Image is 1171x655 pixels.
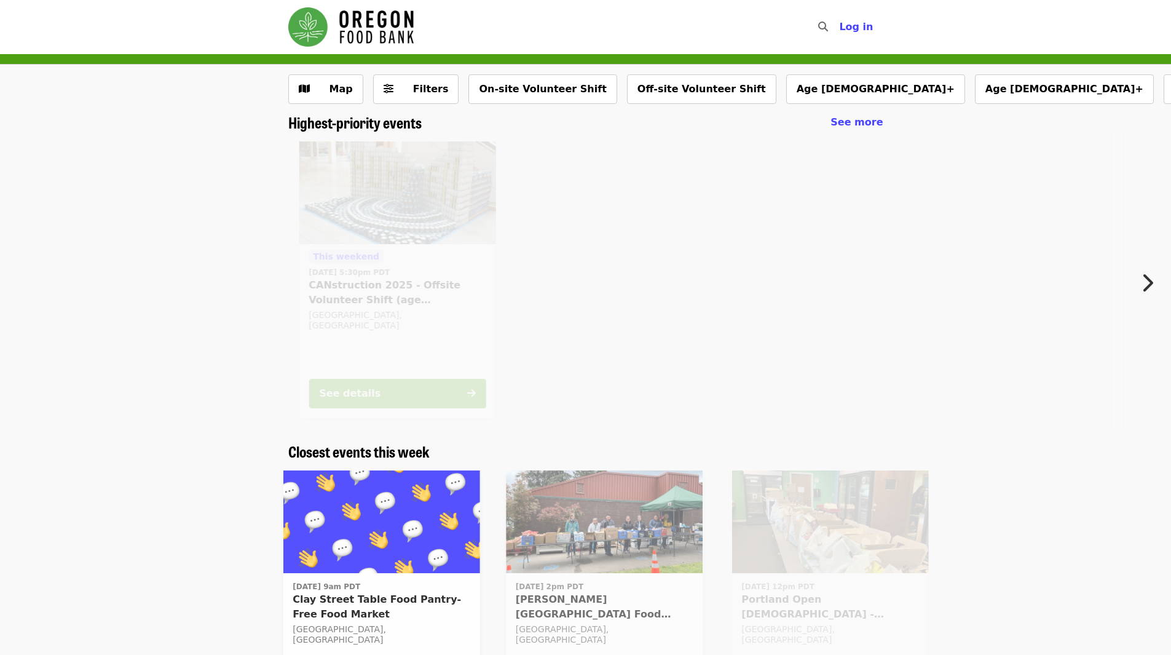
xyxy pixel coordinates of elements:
[319,386,380,401] div: See details
[288,111,422,133] span: Highest-priority events
[313,252,379,261] span: This weekend
[741,624,918,645] div: [GEOGRAPHIC_DATA], [GEOGRAPHIC_DATA]
[830,115,883,130] a: See more
[299,83,310,95] i: map icon
[627,74,776,104] button: Off-site Volunteer Shift
[1130,266,1171,300] button: Next item
[293,624,470,645] div: [GEOGRAPHIC_DATA], [GEOGRAPHIC_DATA]
[309,267,390,278] time: [DATE] 5:30pm PDT
[731,470,928,574] img: Portland Open Bible - Partner Agency Support (16+) organized by Oregon Food Bank
[830,116,883,128] span: See more
[299,141,495,245] img: CANstruction 2025 - Offsite Volunteer Shift (age 16+) organized by Oregon Food Bank
[288,74,363,104] button: Show map view
[309,278,486,308] span: CANstruction 2025 - Offsite Volunteer Shift (age [DEMOGRAPHIC_DATA]+)
[309,379,486,408] button: See details
[288,440,430,462] span: Closest events this week
[468,74,617,104] button: On-site Volunteer Shift
[373,74,459,104] button: Filters (0 selected)
[516,592,693,622] span: [PERSON_NAME][GEOGRAPHIC_DATA] Food Pantry - Partner Agency Support
[516,581,583,592] time: [DATE] 2pm PDT
[1141,271,1153,295] i: chevron-right icon
[835,12,845,42] input: Search
[467,387,475,399] i: arrow-right icon
[288,7,414,47] img: Oregon Food Bank - Home
[741,592,918,622] span: Portland Open [DEMOGRAPHIC_DATA] - Partner Agency Support (16+)
[516,624,693,645] div: [GEOGRAPHIC_DATA], [GEOGRAPHIC_DATA]
[384,83,393,95] i: sliders-h icon
[309,310,486,331] div: [GEOGRAPHIC_DATA], [GEOGRAPHIC_DATA]
[288,114,422,132] a: Highest-priority events
[293,581,360,592] time: [DATE] 9am PDT
[786,74,965,104] button: Age [DEMOGRAPHIC_DATA]+
[278,114,893,132] div: Highest-priority events
[283,470,479,574] img: Clay Street Table Food Pantry- Free Food Market organized by Oregon Food Bank
[818,21,828,33] i: search icon
[506,470,703,574] img: Kelly Elementary School Food Pantry - Partner Agency Support organized by Oregon Food Bank
[741,581,814,592] time: [DATE] 12pm PDT
[829,15,883,39] button: Log in
[413,83,449,95] span: Filters
[278,443,893,461] div: Closest events this week
[329,83,353,95] span: Map
[288,443,430,461] a: Closest events this week
[975,74,1154,104] button: Age [DEMOGRAPHIC_DATA]+
[293,592,470,622] span: Clay Street Table Food Pantry- Free Food Market
[299,141,495,418] a: See details for "CANstruction 2025 - Offsite Volunteer Shift (age 16+)"
[839,21,873,33] span: Log in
